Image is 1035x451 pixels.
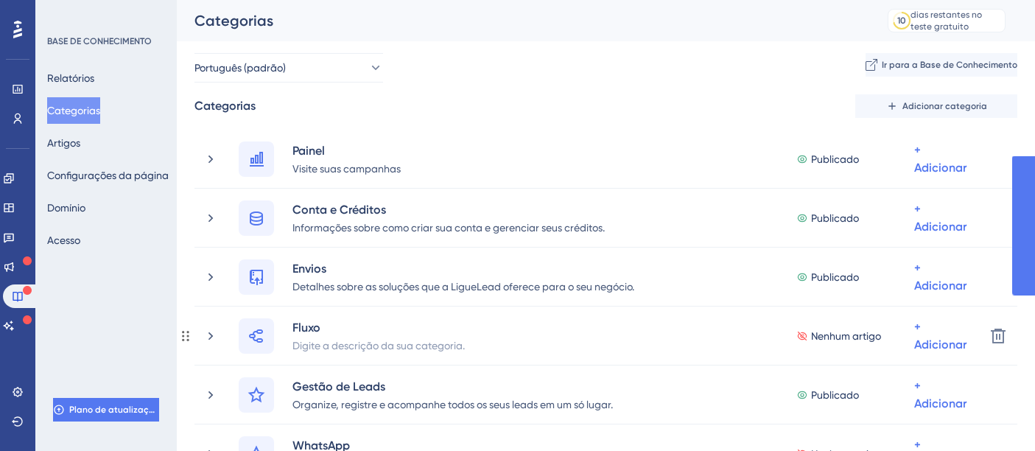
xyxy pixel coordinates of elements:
font: Publicado [811,271,859,283]
font: Fluxo [292,321,320,335]
font: + Adicionar [914,261,966,293]
button: Acesso [47,227,80,254]
font: Publicado [811,389,859,401]
button: Categorias [47,97,100,124]
font: Visite suas campanhas [292,163,401,175]
font: Detalhes sobre as soluções que a LigueLead oferece para o seu negócio. [292,281,634,293]
font: Categorias [194,12,273,29]
font: + Adicionar [914,320,966,352]
font: Domínio [47,202,85,214]
font: Categorias [47,105,100,116]
font: Relatórios [47,72,94,84]
font: 10 [897,15,906,26]
font: dias restantes no teste gratuito [911,10,982,32]
font: + Adicionar [914,379,966,410]
font: Português (padrão) [194,62,286,74]
font: Nenhum artigo [811,330,881,342]
font: Artigos [47,137,80,149]
button: Plano de atualização [53,398,159,422]
font: Gestão de Leads [292,380,385,394]
font: Informações sobre como criar sua conta e gerenciar seus créditos. [292,222,605,234]
font: Organize, registre e acompanhe todos os seus leads em um só lugar. [292,399,613,410]
button: Adicionar categoria [855,94,1017,118]
button: Configurações da página [47,162,169,189]
font: Adicionar categoria [902,101,987,111]
font: Digite a descrição da sua categoria. [292,340,465,352]
font: Categorias [194,99,256,113]
font: Publicado [811,212,859,224]
font: Plano de atualização [69,405,160,415]
font: + Adicionar [914,143,966,175]
button: Ir para a Base de Conhecimento [866,53,1017,77]
button: Domínio [47,195,85,221]
button: Relatórios [47,65,94,91]
button: Português (padrão) [194,53,383,83]
iframe: Iniciador do Assistente de IA do UserGuiding [973,393,1017,437]
font: BASE DE CONHECIMENTO [47,36,152,46]
font: + Adicionar [914,202,966,234]
font: Configurações da página [47,169,169,181]
font: Painel [292,144,325,158]
font: Envios [292,262,326,276]
font: Acesso [47,234,80,246]
button: Artigos [47,130,80,156]
font: Publicado [811,153,859,165]
font: Conta e Créditos [292,203,386,217]
font: Ir para a Base de Conhecimento [882,60,1017,70]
